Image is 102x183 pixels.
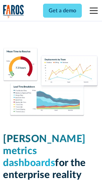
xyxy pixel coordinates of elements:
[3,5,24,18] a: home
[3,134,86,168] span: [PERSON_NAME] metrics dashboards
[43,4,82,18] a: Get a demo
[3,48,99,117] img: Dora Metrics Dashboard
[3,5,24,18] img: Logo of the analytics and reporting company Faros.
[3,133,99,181] h1: for the enterprise reality
[86,3,99,19] div: menu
